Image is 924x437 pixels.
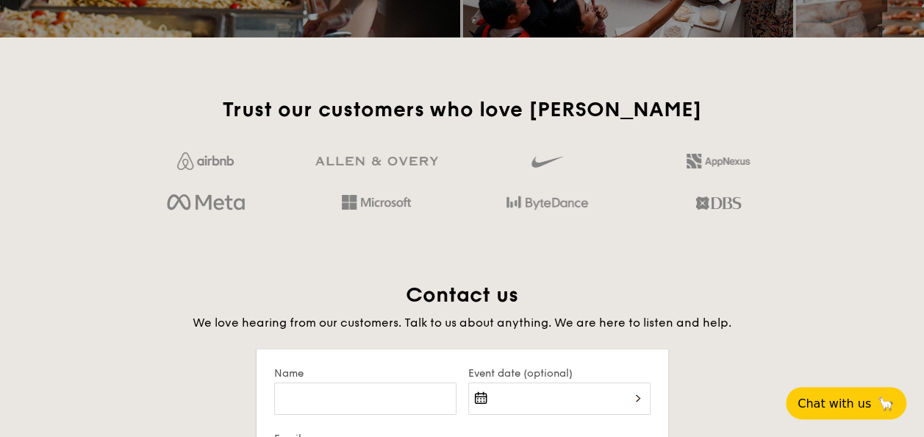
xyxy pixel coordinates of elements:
span: 🦙 [877,395,895,412]
span: We love hearing from our customers. Talk to us about anything. We are here to listen and help. [193,316,731,330]
img: bytedance.dc5c0c88.png [506,191,588,216]
img: GRg3jHAAAAABJRU5ErkJggg== [315,157,438,166]
img: gdlseuq06himwAAAABJRU5ErkJggg== [531,149,562,174]
label: Event date (optional) [468,367,651,380]
img: Hd4TfVa7bNwuIo1gAAAAASUVORK5CYII= [342,195,411,210]
img: dbs.a5bdd427.png [695,191,740,216]
img: meta.d311700b.png [167,191,244,216]
button: Chat with us🦙 [786,387,906,419]
span: Chat with us [798,397,871,411]
img: Jf4Dw0UUCKFd4aYAAAAASUVORK5CYII= [177,152,234,170]
img: 2L6uqdT+6BmeAFDfWP11wfMG223fXktMZIL+i+lTG25h0NjUBKOYhdW2Kn6T+C0Q7bASH2i+1JIsIulPLIv5Ss6l0e291fRVW... [687,154,750,168]
span: Contact us [406,283,518,308]
h2: Trust our customers who love [PERSON_NAME] [126,96,798,123]
label: Name [274,367,456,380]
